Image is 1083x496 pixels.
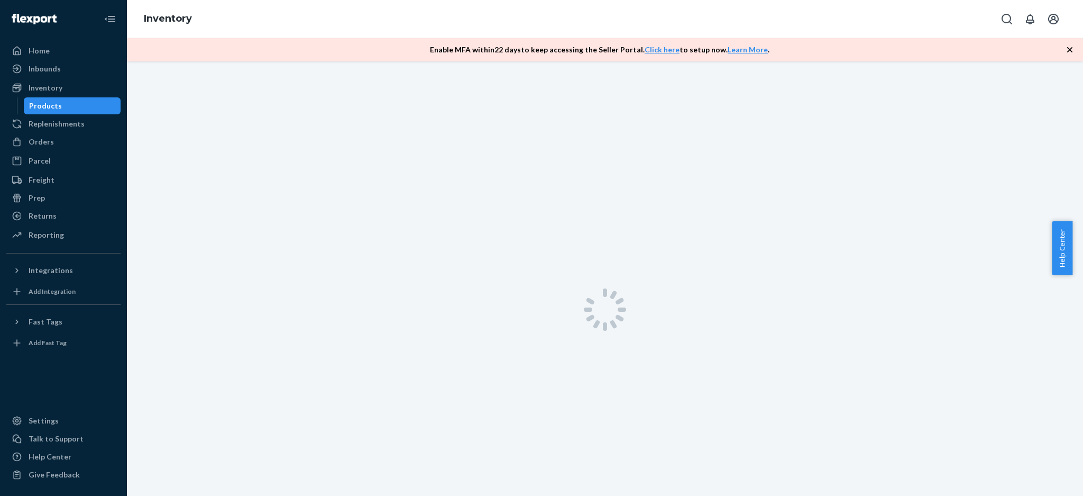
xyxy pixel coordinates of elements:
[135,4,200,34] ol: breadcrumbs
[1052,221,1072,275] button: Help Center
[1020,8,1041,30] button: Open notifications
[6,227,121,244] a: Reporting
[12,14,57,24] img: Flexport logo
[6,172,121,188] a: Freight
[29,230,64,240] div: Reporting
[6,115,121,132] a: Replenishments
[29,434,84,444] div: Talk to Support
[6,466,121,483] button: Give Feedback
[6,430,121,447] a: Talk to Support
[29,317,62,327] div: Fast Tags
[6,412,121,429] a: Settings
[29,137,54,147] div: Orders
[430,44,769,55] p: Enable MFA within 22 days to keep accessing the Seller Portal. to setup now. .
[29,211,57,221] div: Returns
[996,8,1017,30] button: Open Search Box
[29,470,80,480] div: Give Feedback
[6,79,121,96] a: Inventory
[29,338,67,347] div: Add Fast Tag
[24,97,121,114] a: Products
[99,8,121,30] button: Close Navigation
[6,133,121,150] a: Orders
[645,45,680,54] a: Click here
[29,101,62,111] div: Products
[6,152,121,169] a: Parcel
[29,156,51,166] div: Parcel
[29,452,71,462] div: Help Center
[29,175,54,185] div: Freight
[6,60,121,77] a: Inbounds
[29,193,45,203] div: Prep
[29,119,85,129] div: Replenishments
[29,64,61,74] div: Inbounds
[29,46,50,56] div: Home
[6,208,121,224] a: Returns
[29,287,76,296] div: Add Integration
[6,190,121,206] a: Prep
[29,265,73,276] div: Integrations
[6,262,121,279] button: Integrations
[1043,8,1064,30] button: Open account menu
[6,42,121,59] a: Home
[6,283,121,300] a: Add Integration
[6,335,121,351] a: Add Fast Tag
[728,45,768,54] a: Learn More
[29,416,59,426] div: Settings
[6,313,121,330] button: Fast Tags
[6,448,121,465] a: Help Center
[144,13,192,24] a: Inventory
[29,83,62,93] div: Inventory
